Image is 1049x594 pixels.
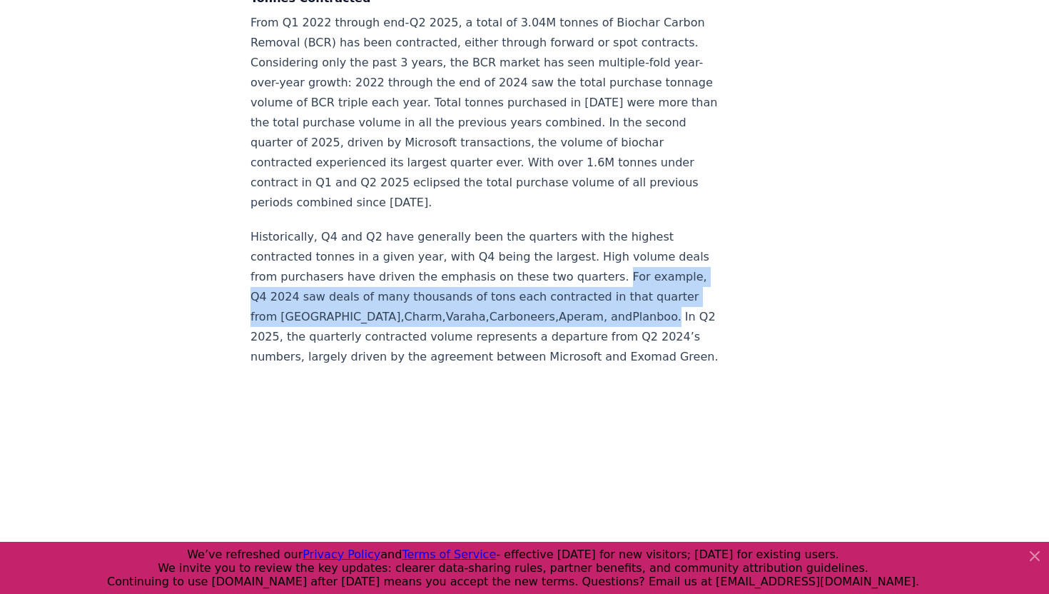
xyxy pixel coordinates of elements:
span: Varaha [446,310,486,323]
span: Charm [405,310,442,323]
p: From Q1 2022 through end-Q2 2025, a total of 3.04M tonnes of Biochar Carbon Removal (BCR) has bee... [250,13,723,213]
span: Aperam [559,310,604,323]
p: Historically, Q4 and Q2 have generally been the quarters with the highest contracted tonnes in a ... [250,227,723,367]
span: Carboneers [490,310,555,323]
span: Planboo [632,310,678,323]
